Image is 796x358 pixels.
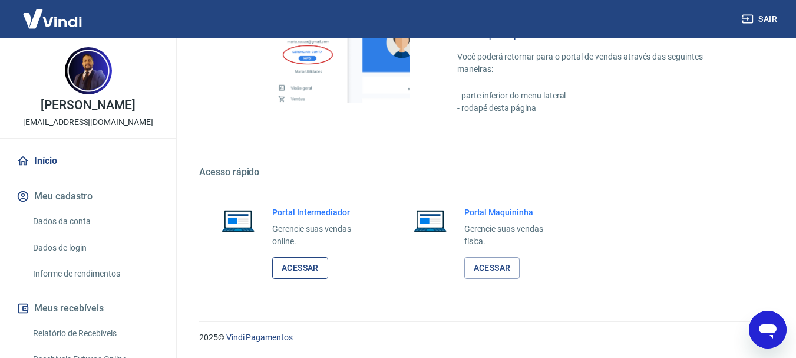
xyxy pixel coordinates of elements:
[23,116,153,129] p: [EMAIL_ADDRESS][DOMAIN_NAME]
[14,295,162,321] button: Meus recebíveis
[226,333,293,342] a: Vindi Pagamentos
[457,51,739,75] p: Você poderá retornar para o portal de vendas através das seguintes maneiras:
[749,311,787,349] iframe: Botão para abrir a janela de mensagens
[405,206,455,235] img: Imagem de um notebook aberto
[464,257,520,279] a: Acessar
[14,148,162,174] a: Início
[65,47,112,94] img: abf440c1-5115-4c51-894e-ac674f3efef1.jpeg
[457,102,739,114] p: - rodapé desta página
[28,209,162,234] a: Dados da conta
[213,206,263,235] img: Imagem de um notebook aberto
[41,99,135,111] p: [PERSON_NAME]
[199,331,768,344] p: 2025 ©
[272,206,370,218] h6: Portal Intermediador
[14,1,91,37] img: Vindi
[457,90,739,102] p: - parte inferior do menu lateral
[464,223,562,248] p: Gerencie suas vendas física.
[14,183,162,209] button: Meu cadastro
[464,206,562,218] h6: Portal Maquininha
[199,166,768,178] h5: Acesso rápido
[739,8,782,30] button: Sair
[272,257,328,279] a: Acessar
[28,321,162,346] a: Relatório de Recebíveis
[28,262,162,286] a: Informe de rendimentos
[272,223,370,248] p: Gerencie suas vendas online.
[28,236,162,260] a: Dados de login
